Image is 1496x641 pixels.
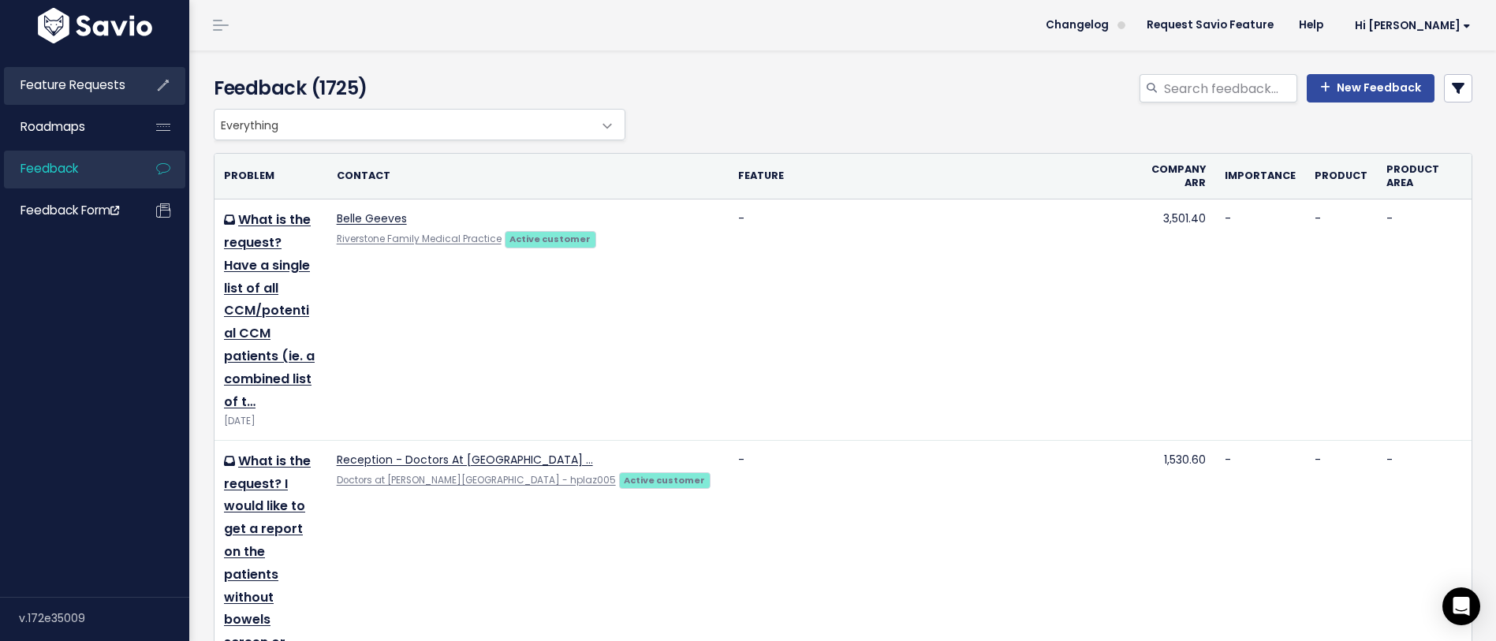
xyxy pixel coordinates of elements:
[224,211,315,410] a: What is the request? Have a single list of all CCM/potential CCM patients (ie. a combined list of t…
[4,151,131,187] a: Feedback
[1215,199,1305,441] td: -
[214,74,617,102] h4: Feedback (1725)
[1307,74,1434,102] a: New Feedback
[1442,587,1480,625] div: Open Intercom Messenger
[327,154,729,199] th: Contact
[1134,13,1286,37] a: Request Savio Feature
[21,202,119,218] span: Feedback form
[4,109,131,145] a: Roadmaps
[729,154,1141,199] th: Feature
[1305,154,1377,199] th: Product
[1141,154,1216,199] th: Company ARR
[624,474,705,486] strong: Active customer
[337,233,502,245] a: Riverstone Family Medical Practice
[21,118,85,135] span: Roadmaps
[1377,199,1472,441] td: -
[729,199,1141,441] td: -
[337,452,593,468] a: Reception - Doctors At [GEOGRAPHIC_DATA] …
[619,471,711,487] a: Active customer
[337,474,616,486] a: Doctors at [PERSON_NAME][GEOGRAPHIC_DATA] - hplaz005
[1046,20,1109,31] span: Changelog
[1336,13,1483,38] a: Hi [PERSON_NAME]
[1286,13,1336,37] a: Help
[1305,199,1377,441] td: -
[215,110,593,140] span: Everything
[509,233,591,245] strong: Active customer
[215,154,327,199] th: Problem
[224,413,318,430] div: [DATE]
[214,109,625,140] span: Everything
[1377,154,1472,199] th: Product Area
[4,192,131,229] a: Feedback form
[337,211,407,226] a: Belle Geeves
[1215,154,1305,199] th: Importance
[505,230,596,246] a: Active customer
[1141,199,1216,441] td: 3,501.40
[1162,74,1297,102] input: Search feedback...
[34,8,156,43] img: logo-white.9d6f32f41409.svg
[19,598,189,639] div: v.172e35009
[4,67,131,103] a: Feature Requests
[1355,20,1471,32] span: Hi [PERSON_NAME]
[21,160,78,177] span: Feedback
[21,76,125,93] span: Feature Requests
